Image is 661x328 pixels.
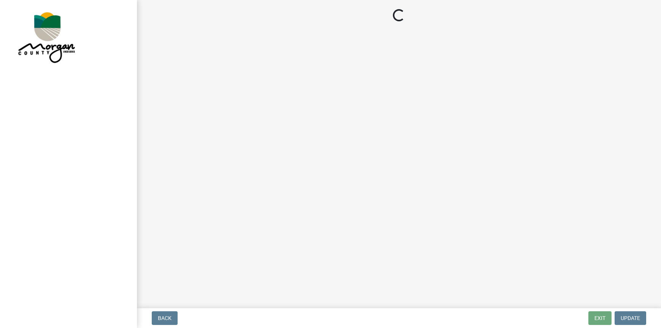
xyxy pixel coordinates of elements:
button: Exit [588,311,612,325]
span: Update [621,315,640,321]
img: Morgan County, Indiana [15,8,76,65]
button: Back [152,311,178,325]
span: Back [158,315,172,321]
button: Update [615,311,646,325]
